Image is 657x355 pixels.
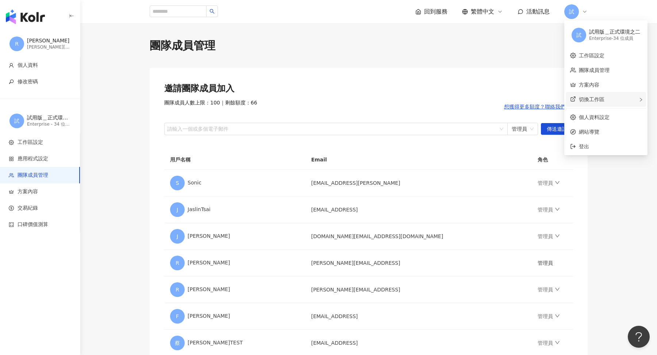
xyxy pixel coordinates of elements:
th: Email [305,150,532,170]
span: R [15,40,19,48]
div: [PERSON_NAME] [170,229,299,244]
td: 管理員 [532,250,573,276]
span: 口碑價值測算 [18,221,48,228]
span: down [555,340,560,345]
span: calculator [9,222,14,227]
span: R [176,286,179,294]
a: 個人資料設定 [579,114,610,120]
span: J [177,232,178,240]
div: [PERSON_NAME]TEST [170,336,299,350]
div: 邀請團隊成員加入 [164,83,573,95]
span: S [176,179,179,187]
div: [PERSON_NAME] [170,309,299,324]
span: down [555,180,560,185]
span: J [177,206,178,214]
button: 傳送邀請 [541,123,573,135]
span: 蔡 [175,339,180,347]
a: 管理員 [538,180,560,186]
div: [PERSON_NAME] [27,37,71,45]
a: 回到服務 [415,8,447,16]
span: 試 [14,117,19,125]
span: 試 [569,8,574,16]
a: 方案內容 [579,82,599,88]
span: 試 [576,31,581,39]
iframe: Help Scout Beacon - Open [628,326,650,348]
td: [EMAIL_ADDRESS] [305,196,532,223]
div: JaslinTsai [170,202,299,217]
div: 團隊成員管理 [150,38,588,53]
span: 管理員 [512,123,534,135]
span: 團隊成員人數上限：100 ｜ 剩餘額度：66 [164,99,257,114]
th: 用戶名稱 [164,150,305,170]
span: 登出 [579,144,589,149]
div: [PERSON_NAME] [170,282,299,297]
span: down [555,207,560,212]
div: Enterprise - 34 位成員 [27,121,71,127]
span: 交易紀錄 [18,205,38,212]
span: right [639,98,643,102]
span: down [555,313,560,318]
th: 角色 [532,150,573,170]
span: F [176,312,179,320]
td: [EMAIL_ADDRESS] [305,303,532,330]
span: 繁體中文 [471,8,494,16]
td: [PERSON_NAME][EMAIL_ADDRESS] [305,276,532,303]
span: 個人資料 [18,62,38,69]
span: 網站導覽 [579,128,642,136]
span: 想獲得更多額度？聯絡我們 [504,104,565,110]
a: 管理員 [538,313,560,319]
div: 試用版＿正式環境之二 [589,28,640,36]
td: [EMAIL_ADDRESS][PERSON_NAME] [305,170,532,196]
div: [PERSON_NAME] [170,256,299,270]
span: 活動訊息 [526,8,550,15]
span: down [555,287,560,292]
img: logo [6,9,45,24]
span: 回到服務 [424,8,447,16]
span: 修改密碼 [18,78,38,85]
span: search [210,9,215,14]
span: R [176,259,179,267]
a: 管理員 [538,340,560,346]
a: 管理員 [538,287,560,293]
span: 切換工作區 [579,96,604,102]
span: 方案內容 [18,188,38,195]
span: 工作區設定 [18,139,43,146]
span: user [9,63,14,68]
span: 應用程式設定 [18,155,48,163]
span: down [555,233,560,238]
a: 團隊成員管理 [579,67,610,73]
div: 試用版＿正式環境之二 [27,114,71,122]
button: 想獲得更多額度？聯絡我們 [496,99,573,114]
td: [DOMAIN_NAME][EMAIL_ADDRESS][DOMAIN_NAME] [305,223,532,250]
a: 管理員 [538,207,560,213]
span: appstore [9,156,14,161]
div: Enterprise - 34 位成員 [589,35,640,42]
a: 管理員 [538,233,560,239]
td: [PERSON_NAME][EMAIL_ADDRESS] [305,250,532,276]
a: 工作區設定 [579,53,604,58]
div: [PERSON_NAME][EMAIL_ADDRESS] [27,44,71,50]
div: Sonic [170,176,299,190]
span: dollar [9,206,14,211]
span: 傳送邀請 [547,123,567,135]
span: key [9,79,14,84]
span: 團隊成員管理 [18,172,48,179]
